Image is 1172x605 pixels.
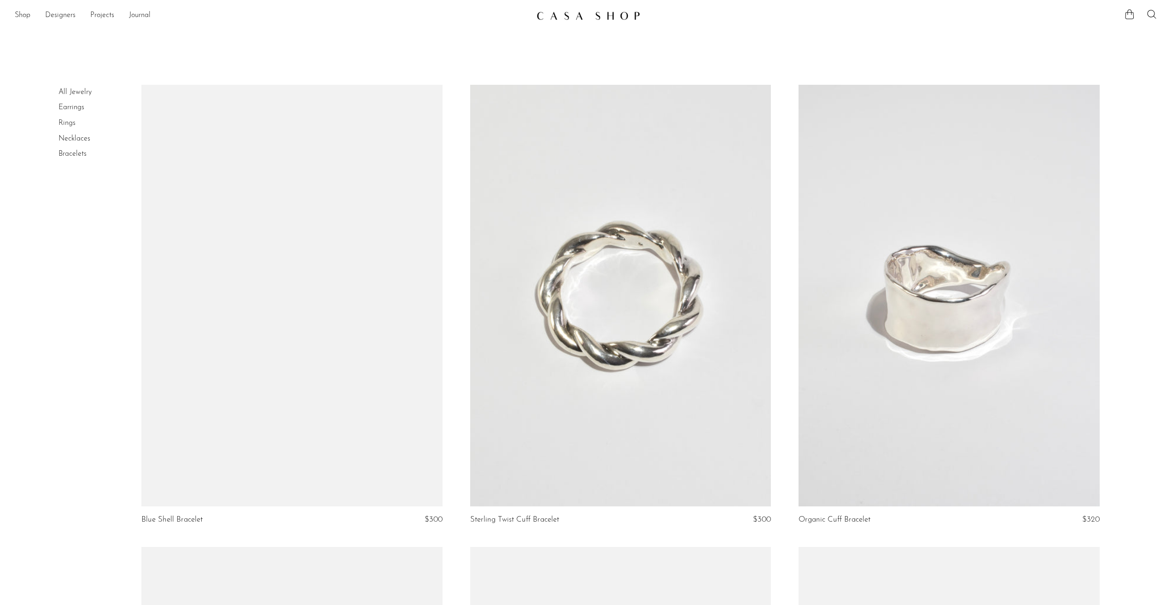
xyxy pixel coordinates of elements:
[58,88,92,96] a: All Jewelry
[141,516,203,524] a: Blue Shell Bracelet
[799,516,870,524] a: Organic Cuff Bracelet
[753,516,771,523] span: $300
[58,150,87,158] a: Bracelets
[58,119,76,127] a: Rings
[425,516,443,523] span: $300
[15,8,529,23] nav: Desktop navigation
[1082,516,1100,523] span: $320
[470,516,559,524] a: Sterling Twist Cuff Bracelet
[45,10,76,22] a: Designers
[58,135,90,142] a: Necklaces
[58,104,84,111] a: Earrings
[15,10,30,22] a: Shop
[129,10,151,22] a: Journal
[90,10,114,22] a: Projects
[15,8,529,23] ul: NEW HEADER MENU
